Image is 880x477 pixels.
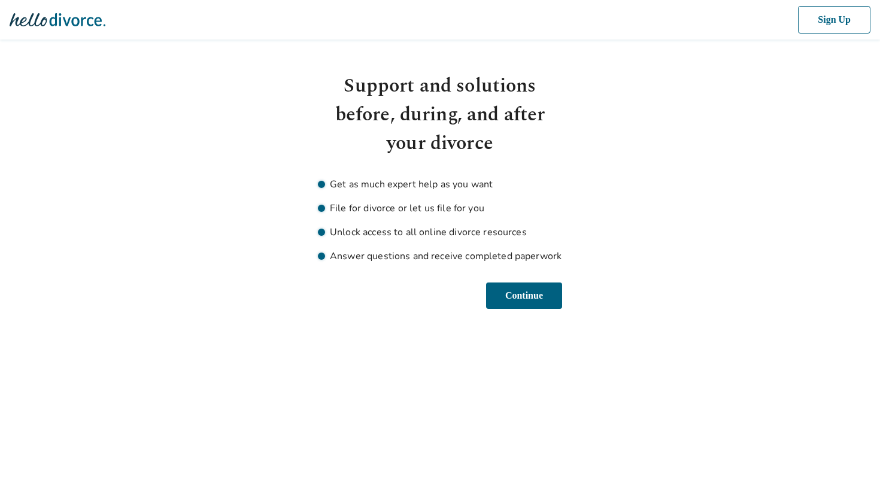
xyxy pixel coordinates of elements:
h1: Support and solutions before, during, and after your divorce [318,72,562,158]
li: Unlock access to all online divorce resources [318,225,562,239]
li: Answer questions and receive completed paperwork [318,249,562,263]
img: Hello Divorce Logo [10,8,105,32]
li: Get as much expert help as you want [318,177,562,192]
li: File for divorce or let us file for you [318,201,562,215]
button: Continue [483,282,562,309]
button: Sign Up [796,6,870,34]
